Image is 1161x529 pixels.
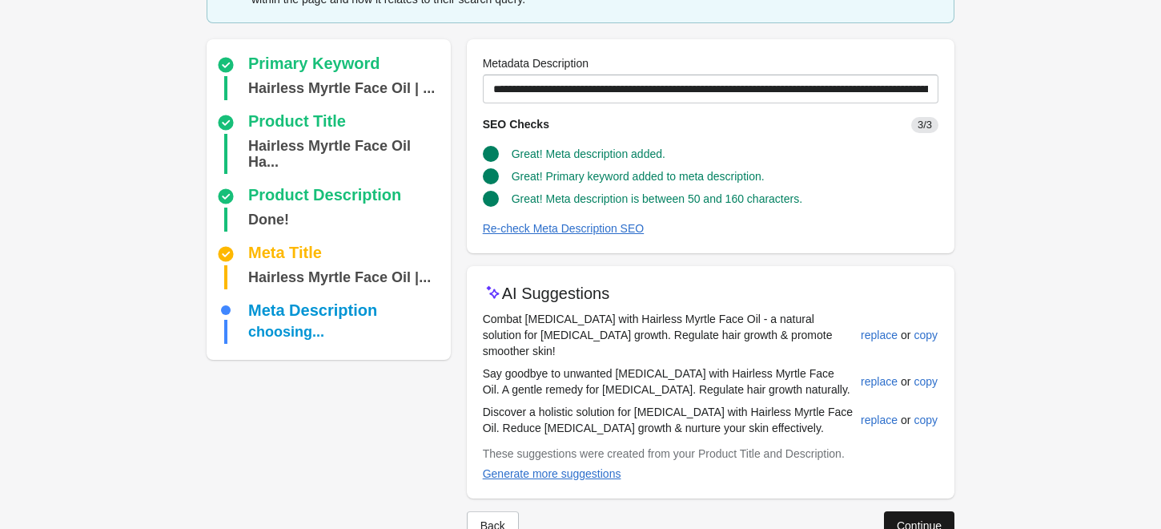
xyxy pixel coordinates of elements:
div: Primary Keyword [248,55,380,75]
button: replace [854,406,904,434]
div: Hairless Myrtle Face Oil | Hirsutism Solution | Facial Hair Growth [248,265,431,289]
div: Hairless Myrtle Face Oil Hairless Myrtle Face Oil | Hirsutism Solution | Facial Hair Growth [248,134,444,174]
span: or [898,412,914,428]
div: Product Title [248,113,346,132]
span: Great! Meta description added. [512,147,665,160]
div: copy [914,375,938,388]
div: Meta Title [248,244,322,264]
span: or [898,374,914,390]
span: 3/3 [911,117,938,133]
td: Say goodbye to unwanted [MEDICAL_DATA] with Hairless Myrtle Face Oil. A gentle remedy for [MEDICA... [483,362,860,401]
button: Generate more suggestions [476,459,628,488]
div: copy [914,329,938,341]
div: Generate more suggestions [483,467,621,480]
div: Product Description [248,187,401,206]
button: replace [854,321,904,349]
td: Combat [MEDICAL_DATA] with Hairless Myrtle Face Oil - a natural solution for [MEDICAL_DATA] growt... [483,308,860,362]
div: Meta Description [248,302,377,318]
td: Discover a holistic solution for [MEDICAL_DATA] with Hairless Myrtle Face Oil. Reduce [MEDICAL_DA... [483,401,860,439]
span: Great! Primary keyword added to meta description. [512,170,765,183]
button: copy [907,406,944,434]
p: AI Suggestions [502,282,610,305]
div: replace [861,414,898,426]
span: or [898,327,914,343]
div: copy [914,414,938,426]
div: Hairless Myrtle Face Oil | Hirsutism Solution | Facial Hair Growth [248,76,435,100]
button: Re-check Meta Description SEO [476,214,651,243]
span: SEO Checks [483,118,549,131]
button: copy [907,321,944,349]
button: replace [854,367,904,396]
span: These suggestions were created from your Product Title and Description. [483,447,845,460]
span: Great! Meta description is between 50 and 160 characters. [512,192,802,205]
div: choosing... [248,320,324,344]
div: replace [861,329,898,341]
label: Metadata Description [483,55,589,71]
button: copy [907,367,944,396]
div: replace [861,375,898,388]
div: Re-check Meta Description SEO [483,222,645,235]
div: Done! [248,208,289,232]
